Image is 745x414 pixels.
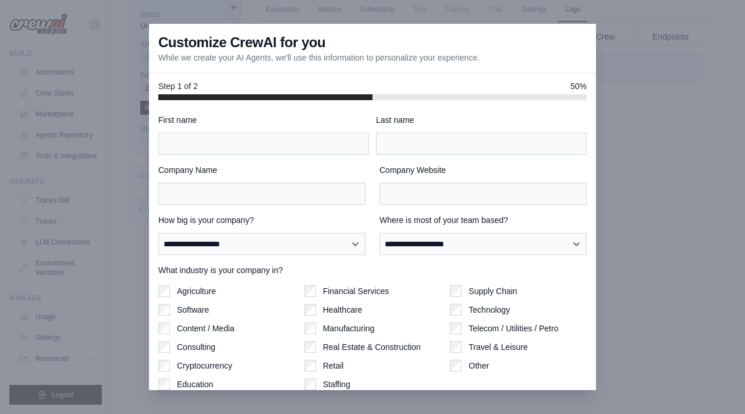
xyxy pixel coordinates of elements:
h3: Customize CrewAI for you [158,33,325,52]
iframe: Chat Widget [687,358,745,414]
label: What industry is your company in? [158,264,587,276]
label: Travel & Leisure [469,341,527,353]
label: Healthcare [323,304,363,316]
label: Company Name [158,164,366,176]
label: Content / Media [177,323,235,334]
label: Cryptocurrency [177,360,232,371]
label: Agriculture [177,285,216,297]
label: Retail [323,360,344,371]
label: Staffing [323,378,350,390]
label: Last name [376,114,587,126]
label: Software [177,304,209,316]
span: 50% [570,80,587,92]
label: Education [177,378,213,390]
span: Step 1 of 2 [158,80,198,92]
label: How big is your company? [158,214,366,226]
label: Supply Chain [469,285,517,297]
label: Other [469,360,489,371]
label: Where is most of your team based? [379,214,587,226]
label: Financial Services [323,285,389,297]
label: Consulting [177,341,215,353]
label: Real Estate & Construction [323,341,421,353]
label: Technology [469,304,510,316]
label: Company Website [379,164,587,176]
p: While we create your AI Agents, we'll use this information to personalize your experience. [158,52,480,63]
label: Telecom / Utilities / Petro [469,323,558,334]
label: Manufacturing [323,323,375,334]
label: First name [158,114,369,126]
